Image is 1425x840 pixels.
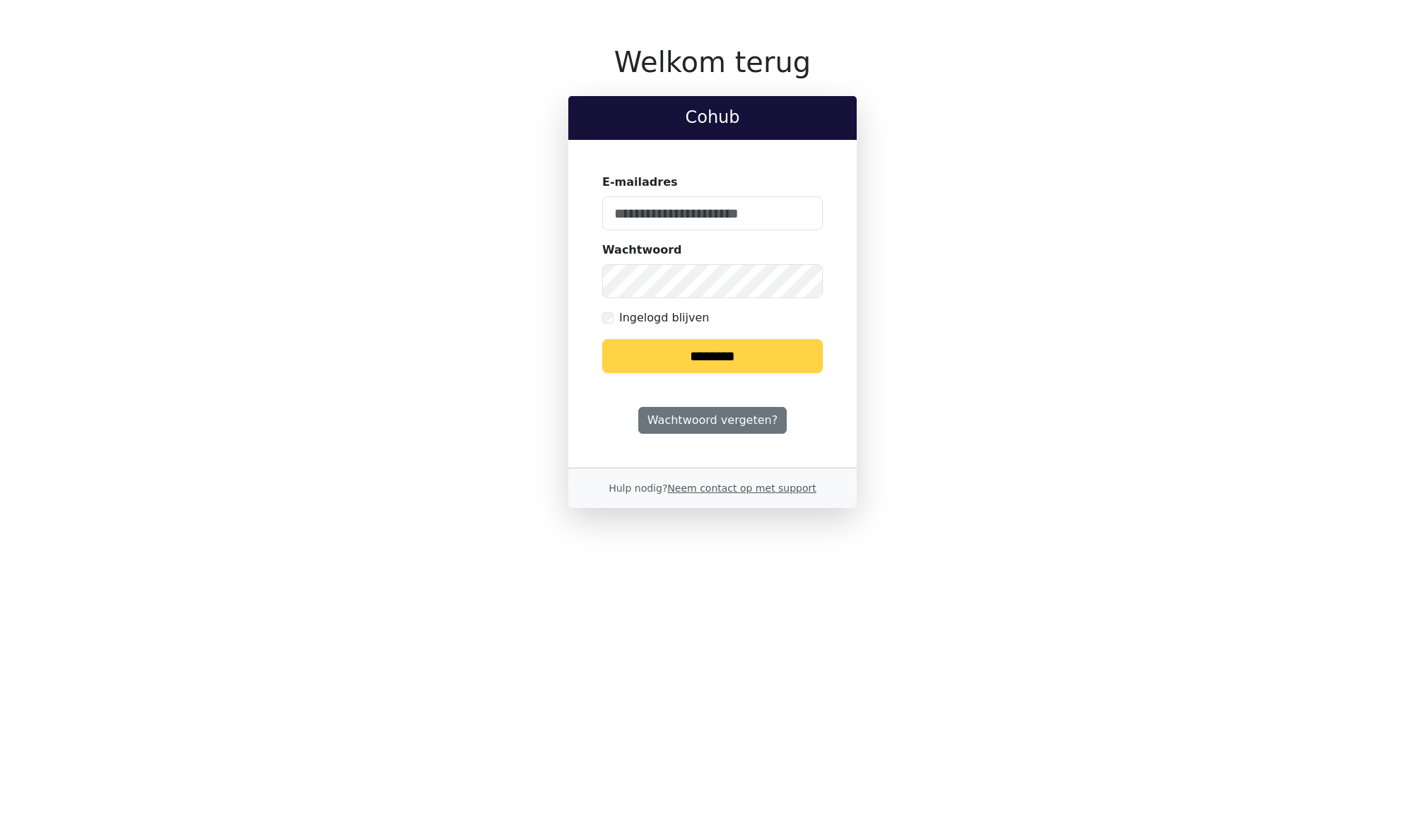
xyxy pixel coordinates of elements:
label: Ingelogd blijven [619,309,709,326]
label: Wachtwoord [602,242,682,259]
a: Neem contact op met support [667,483,816,494]
h2: Cohub [580,107,845,128]
h1: Welkom terug [568,45,857,79]
label: E-mailadres [602,174,678,191]
small: Hulp nodig? [609,483,816,494]
a: Wachtwoord vergeten? [638,407,787,434]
